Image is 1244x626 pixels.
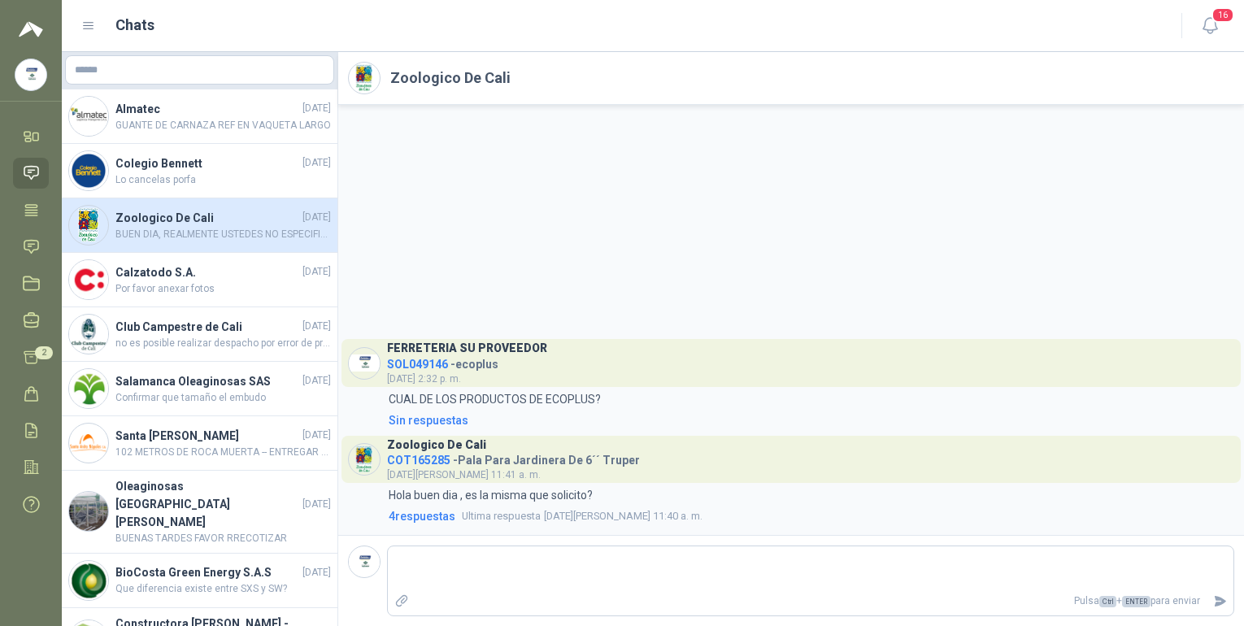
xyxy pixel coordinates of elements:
[1195,11,1224,41] button: 16
[115,390,331,406] span: Confirmar que tamaño el embudo
[390,67,511,89] h2: Zoologico De Cali
[115,263,299,281] h4: Calzatodo S.A.
[302,101,331,116] span: [DATE]
[387,454,450,467] span: COT165285
[69,206,108,245] img: Company Logo
[62,416,337,471] a: Company LogoSanta [PERSON_NAME][DATE]102 METROS DE ROCA MUERTA -- ENTREGAR EN AVIABONO JUDEA
[62,253,337,307] a: Company LogoCalzatodo S.A.[DATE]Por favor anexar fotos
[115,531,331,546] span: BUENAS TARDES FAVOR RRECOTIZAR
[62,144,337,198] a: Company LogoColegio Bennett[DATE]Lo cancelas porfa
[415,587,1207,615] p: Pulsa + para enviar
[69,492,108,531] img: Company Logo
[349,546,380,577] img: Company Logo
[115,14,154,37] h1: Chats
[115,427,299,445] h4: Santa [PERSON_NAME]
[62,471,337,554] a: Company LogoOleaginosas [GEOGRAPHIC_DATA][PERSON_NAME][DATE]BUENAS TARDES FAVOR RRECOTIZAR
[462,508,702,524] span: [DATE][PERSON_NAME] 11:40 a. m.
[13,342,49,372] a: 2
[69,424,108,463] img: Company Logo
[387,373,461,385] span: [DATE] 2:32 p. m.
[1207,587,1233,615] button: Enviar
[389,390,601,408] p: CUAL DE LOS PRODUCTOS DE ECOPLUS?
[19,20,43,39] img: Logo peakr
[389,507,455,525] span: 4 respuesta s
[385,507,1234,525] a: 4respuestasUltima respuesta[DATE][PERSON_NAME] 11:40 a. m.
[385,411,1234,429] a: Sin respuestas
[62,362,337,416] a: Company LogoSalamanca Oleaginosas SAS[DATE]Confirmar que tamaño el embudo
[349,348,380,379] img: Company Logo
[115,118,331,133] span: GUANTE DE CARNAZA REF EN VAQUETA LARGO
[115,477,299,531] h4: Oleaginosas [GEOGRAPHIC_DATA][PERSON_NAME]
[387,358,448,371] span: SOL049146
[387,450,640,465] h4: - Pala Para Jardinera De 6´´ Truper
[387,469,541,480] span: [DATE][PERSON_NAME] 11:41 a. m.
[115,336,331,351] span: no es posible realizar despacho por error de precio
[302,565,331,580] span: [DATE]
[302,319,331,334] span: [DATE]
[115,154,299,172] h4: Colegio Bennett
[62,89,337,144] a: Company LogoAlmatec[DATE]GUANTE DE CARNAZA REF EN VAQUETA LARGO
[115,445,331,460] span: 102 METROS DE ROCA MUERTA -- ENTREGAR EN AVIABONO JUDEA
[62,307,337,362] a: Company LogoClub Campestre de Cali[DATE]no es posible realizar despacho por error de precio
[302,428,331,443] span: [DATE]
[1122,596,1150,607] span: ENTER
[69,561,108,600] img: Company Logo
[462,508,541,524] span: Ultima respuesta
[302,210,331,225] span: [DATE]
[389,411,468,429] div: Sin respuestas
[302,497,331,512] span: [DATE]
[115,563,299,581] h4: BioCosta Green Energy S.A.S
[387,441,486,450] h3: Zoologico De Cali
[69,315,108,354] img: Company Logo
[69,151,108,190] img: Company Logo
[115,172,331,188] span: Lo cancelas porfa
[69,369,108,408] img: Company Logo
[387,354,547,369] h4: - ecoplus
[62,554,337,608] a: Company LogoBioCosta Green Energy S.A.S[DATE]Que diferencia existe entre SXS y SW?
[1211,7,1234,23] span: 16
[1099,596,1116,607] span: Ctrl
[115,318,299,336] h4: Club Campestre de Cali
[349,63,380,93] img: Company Logo
[389,486,593,504] p: Hola buen dia , es la misma que solicito?
[115,281,331,297] span: Por favor anexar fotos
[302,264,331,280] span: [DATE]
[302,155,331,171] span: [DATE]
[115,372,299,390] h4: Salamanca Oleaginosas SAS
[115,209,299,227] h4: Zoologico De Cali
[115,227,331,242] span: BUEN DIA, REALMENTE USTEDES NO ESPECIFICAN SI QUIEREN REDONDA O CUADRADA, YO LES COTICE CUADRADA
[35,346,53,359] span: 2
[388,587,415,615] label: Adjuntar archivos
[62,198,337,253] a: Company LogoZoologico De Cali[DATE]BUEN DIA, REALMENTE USTEDES NO ESPECIFICAN SI QUIEREN REDONDA ...
[15,59,46,90] img: Company Logo
[349,444,380,475] img: Company Logo
[387,344,547,353] h3: FERRETERIA SU PROVEEDOR
[115,100,299,118] h4: Almatec
[69,260,108,299] img: Company Logo
[115,581,331,597] span: Que diferencia existe entre SXS y SW?
[69,97,108,136] img: Company Logo
[302,373,331,389] span: [DATE]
